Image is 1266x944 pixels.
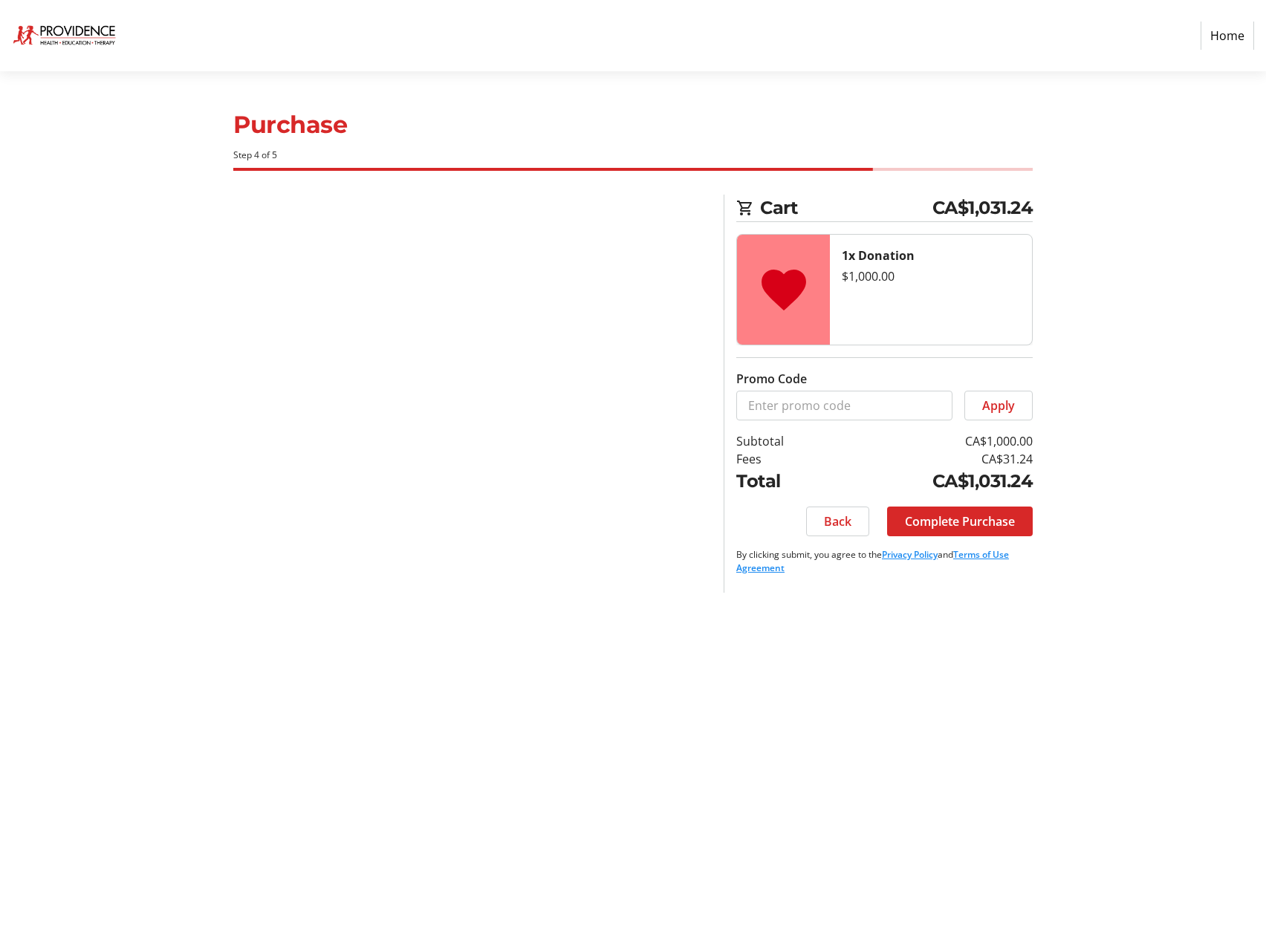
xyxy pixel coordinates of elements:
[905,512,1015,530] span: Complete Purchase
[831,432,1033,450] td: CA$1,000.00
[887,507,1033,536] button: Complete Purchase
[932,195,1033,221] span: CA$1,031.24
[831,450,1033,468] td: CA$31.24
[233,107,1033,143] h1: Purchase
[1201,22,1254,50] a: Home
[964,391,1033,420] button: Apply
[824,512,851,530] span: Back
[736,450,831,468] td: Fees
[736,468,831,495] td: Total
[736,370,807,388] label: Promo Code
[736,432,831,450] td: Subtotal
[736,391,952,420] input: Enter promo code
[233,149,1033,162] div: Step 4 of 5
[842,247,915,264] strong: 1x Donation
[760,195,932,221] span: Cart
[736,548,1033,575] p: By clicking submit, you agree to the and
[842,267,1020,285] div: $1,000.00
[982,397,1015,414] span: Apply
[736,548,1009,574] a: Terms of Use Agreement
[831,468,1033,495] td: CA$1,031.24
[882,548,938,561] a: Privacy Policy
[806,507,869,536] button: Back
[12,6,117,65] img: Providence's Logo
